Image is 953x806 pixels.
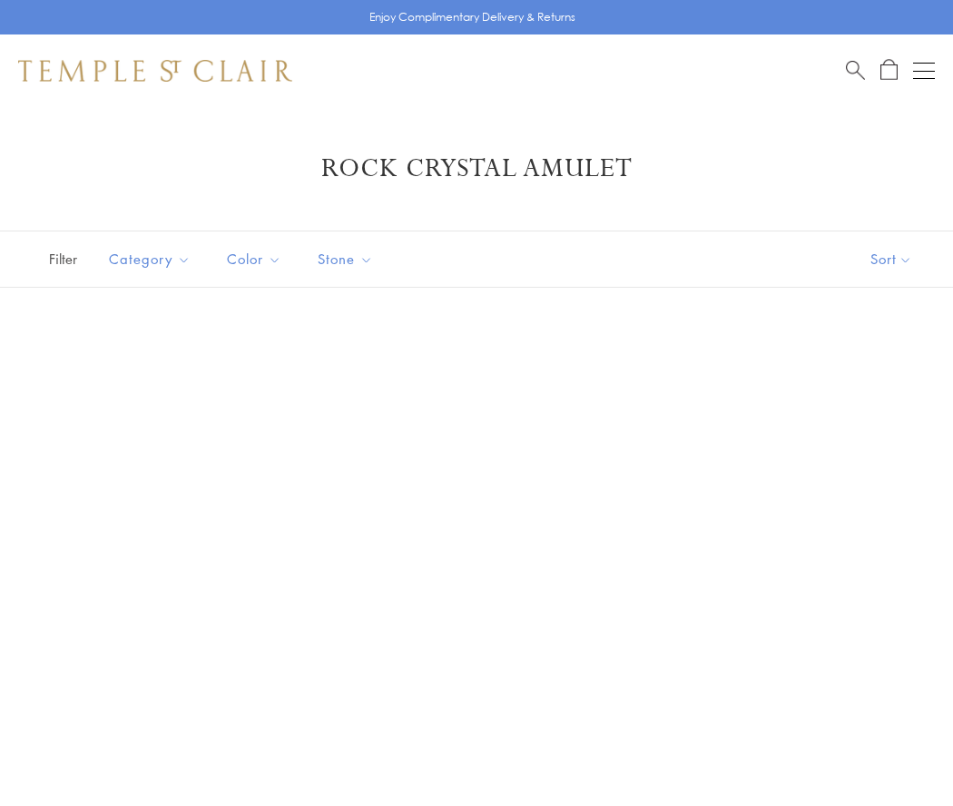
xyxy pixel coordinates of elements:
[218,248,295,270] span: Color
[18,60,292,82] img: Temple St. Clair
[880,59,898,82] a: Open Shopping Bag
[369,8,575,26] p: Enjoy Complimentary Delivery & Returns
[309,248,387,270] span: Stone
[45,152,908,185] h1: Rock Crystal Amulet
[830,231,953,287] button: Show sort by
[846,59,865,82] a: Search
[304,239,387,280] button: Stone
[95,239,204,280] button: Category
[913,60,935,82] button: Open navigation
[213,239,295,280] button: Color
[100,248,204,270] span: Category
